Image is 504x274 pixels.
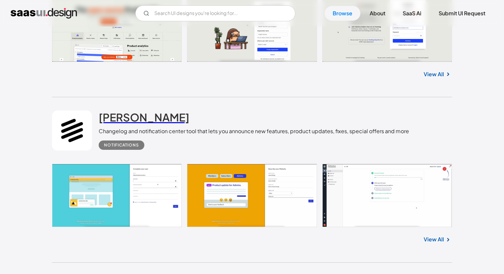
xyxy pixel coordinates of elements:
[395,6,429,21] a: SaaS Ai
[424,235,444,243] a: View All
[424,70,444,78] a: View All
[99,111,189,124] h2: [PERSON_NAME]
[11,8,77,19] a: home
[431,6,493,21] a: Submit UI Request
[104,141,139,149] div: Notifications
[135,5,295,21] form: Email Form
[99,111,189,127] a: [PERSON_NAME]
[362,6,393,21] a: About
[99,127,409,135] div: Changelog and notification center tool that lets you announce new features, product updates, fixe...
[325,6,360,21] a: Browse
[135,5,295,21] input: Search UI designs you're looking for...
